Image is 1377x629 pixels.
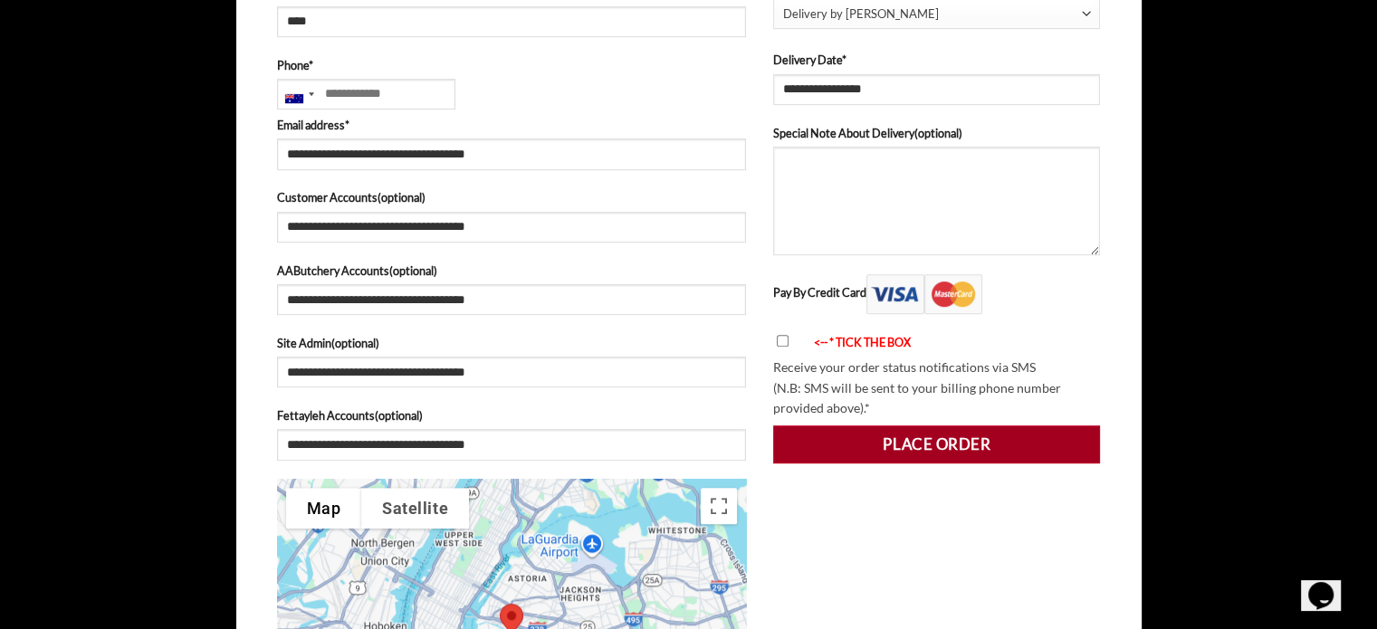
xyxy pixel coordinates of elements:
[277,262,746,280] label: AAButchery Accounts
[773,357,1101,419] p: Receive your order status notifications via SMS (N.B: SMS will be sent to your billing phone numb...
[773,51,1101,69] label: Delivery Date
[277,334,746,352] label: Site Admin
[1301,557,1359,611] iframe: chat widget
[331,336,379,350] span: (optional)
[277,116,746,134] label: Email address
[777,335,789,347] input: <-- * TICK THE BOX
[277,56,746,74] label: Phone
[814,335,911,349] font: <-- * TICK THE BOX
[378,190,426,205] span: (optional)
[701,488,737,524] button: Toggle fullscreen view
[798,338,814,349] img: arrow-blink.gif
[278,80,320,109] div: Australia: +61
[866,274,982,314] img: Pay By Credit Card
[773,425,1101,463] button: Place order
[389,263,437,278] span: (optional)
[286,488,362,529] button: Show street map
[361,488,469,529] button: Show satellite imagery
[914,126,962,140] span: (optional)
[277,406,746,424] label: Fettayleh Accounts
[277,188,746,206] label: Customer Accounts
[773,124,1101,142] label: Special Note About Delivery
[773,285,982,300] label: Pay By Credit Card
[375,408,423,423] span: (optional)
